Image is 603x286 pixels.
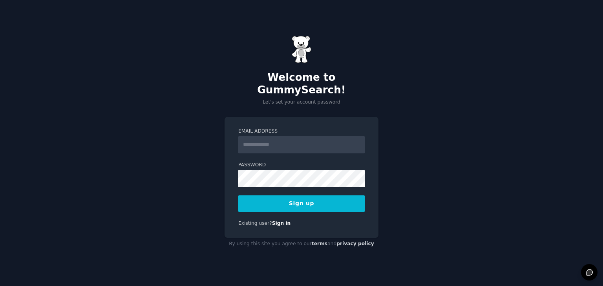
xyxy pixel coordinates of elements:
[238,220,272,226] span: Existing user?
[238,128,365,135] label: Email Address
[312,241,327,246] a: terms
[272,220,291,226] a: Sign in
[225,238,378,250] div: By using this site you agree to our and
[225,71,378,96] h2: Welcome to GummySearch!
[225,99,378,106] p: Let's set your account password
[292,36,311,63] img: Gummy Bear
[336,241,374,246] a: privacy policy
[238,195,365,212] button: Sign up
[238,162,365,169] label: Password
